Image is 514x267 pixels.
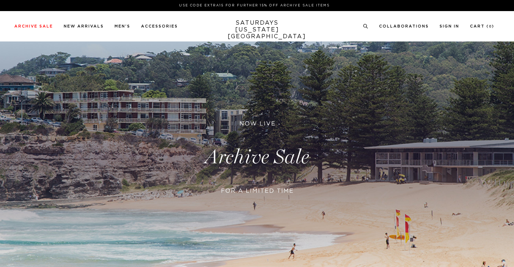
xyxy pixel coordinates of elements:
p: Use Code EXTRA15 for Further 15% Off Archive Sale Items [17,3,491,8]
a: Archive Sale [14,24,53,28]
a: Men's [115,24,130,28]
small: 0 [489,25,492,28]
a: Cart (0) [470,24,494,28]
a: Accessories [141,24,178,28]
a: SATURDAYS[US_STATE][GEOGRAPHIC_DATA] [228,20,287,40]
a: New Arrivals [64,24,104,28]
a: Sign In [440,24,459,28]
a: Collaborations [379,24,429,28]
